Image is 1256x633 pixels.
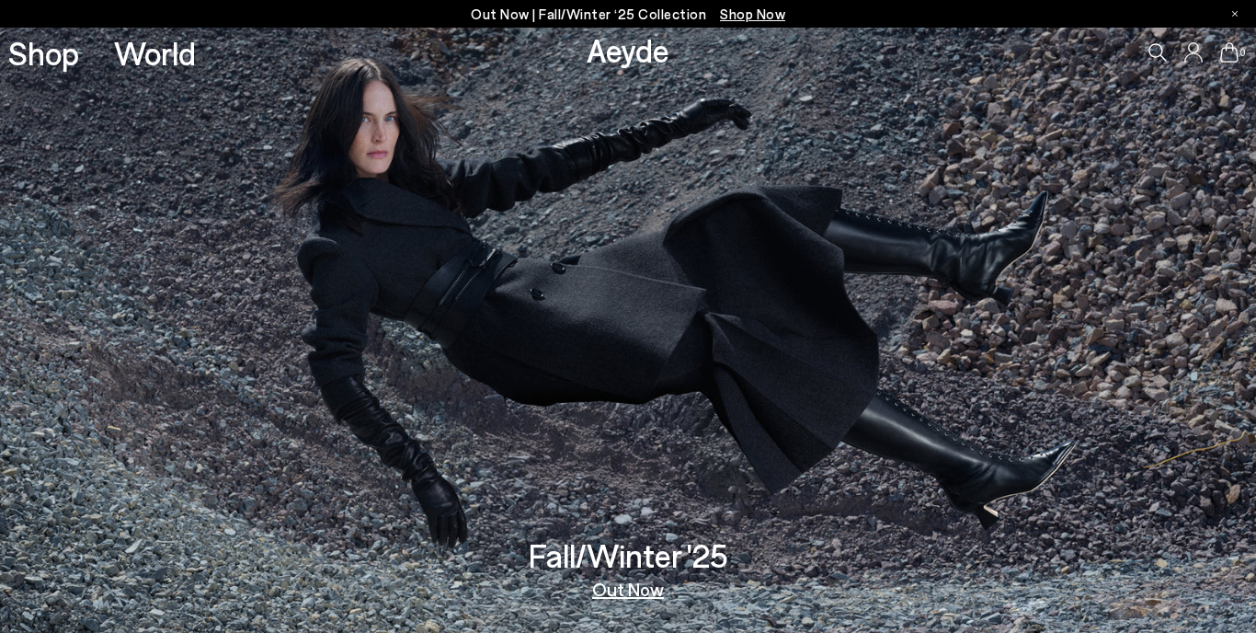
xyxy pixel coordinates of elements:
[529,539,728,571] h3: Fall/Winter '25
[471,3,785,26] p: Out Now | Fall/Winter ‘25 Collection
[592,580,664,598] a: Out Now
[114,37,196,69] a: World
[8,37,79,69] a: Shop
[1220,42,1239,63] a: 0
[720,6,785,22] span: Navigate to /collections/new-in
[587,30,669,69] a: Aeyde
[1239,48,1248,58] span: 0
